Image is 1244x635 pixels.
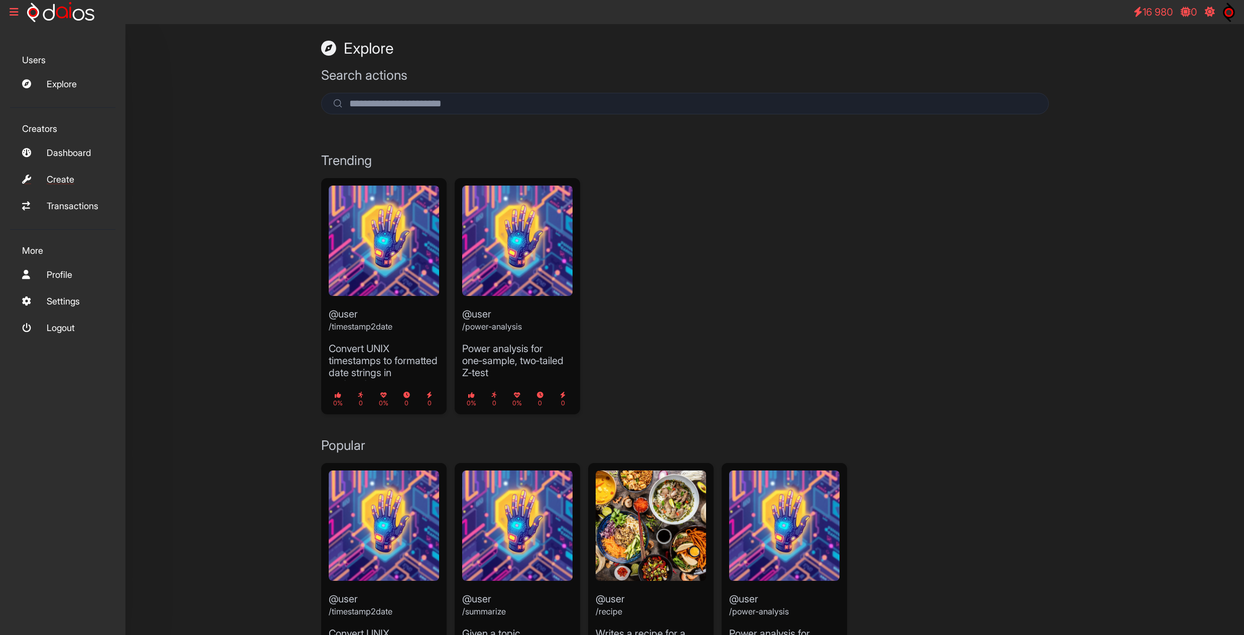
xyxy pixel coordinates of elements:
[596,470,706,581] img: Types-of-Cuisines-from-Around-the-World-With-their-Popular-Food.jpg
[10,240,115,261] p: More
[560,391,566,407] small: 0
[10,290,115,312] a: Settings
[321,67,1049,83] h3: Search actions
[403,391,410,407] small: 0
[10,169,115,190] a: Create
[1129,2,1178,22] a: 16 980
[491,391,497,407] small: 0
[10,73,115,95] a: Explore
[462,186,573,296] img: standard-tool.webp
[321,152,1049,168] h3: Trending
[321,437,1049,453] h3: Popular
[596,606,622,616] small: /recipe
[512,391,522,407] small: 0%
[729,470,840,581] img: standard-tool.webp
[462,470,573,627] header: @user
[10,118,115,139] p: Creators
[329,343,439,391] p: Convert UNIX timestamps to formatted date strings in DD/MM/YYYY format.
[1143,6,1173,18] span: 16 980
[462,186,573,343] header: @user
[729,470,840,627] header: @user
[329,606,392,616] small: /timestamp2date
[1191,6,1197,18] span: 0
[358,391,363,407] small: 0
[329,322,392,332] small: /timestamp2date
[333,391,343,407] small: 0%
[729,606,789,616] small: /power-analysis
[379,391,388,407] small: 0%
[427,391,432,407] small: 0
[329,470,439,627] header: @user
[1223,2,1235,22] img: symbol.svg
[329,186,439,296] img: standard-tool.webp
[321,178,447,414] div: 1 / 2
[329,186,439,343] header: @user
[462,606,506,616] small: /summarize
[10,264,115,285] a: Profile
[27,2,94,22] img: logo-neg-h.svg
[329,470,439,581] img: standard-tool.webp
[537,391,543,407] small: 0
[10,142,115,164] a: Dashboard
[467,391,476,407] small: 0%
[1176,2,1202,22] a: 0
[10,317,115,339] a: Logout
[10,49,115,71] p: Users
[462,470,573,581] img: standard-tool.webp
[596,470,706,627] header: @user
[321,39,1049,57] h1: Explore
[10,195,115,217] a: Transactions
[462,322,522,332] small: /power-analysis
[462,343,573,379] p: Power analysis for one‑sample, two‑tailed Z‑test
[455,178,580,414] div: 2 / 2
